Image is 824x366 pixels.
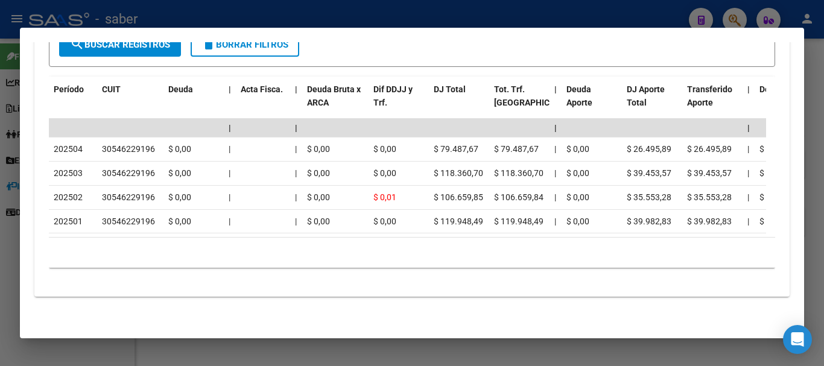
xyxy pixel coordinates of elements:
span: $ 0,00 [307,144,330,154]
span: Deuda [168,84,193,94]
span: | [554,144,556,154]
span: $ 0,00 [759,192,782,202]
span: $ 35.553,28 [627,192,671,202]
div: Open Intercom Messenger [783,325,812,354]
span: | [229,84,231,94]
span: $ 0,00 [566,168,589,178]
span: | [295,168,297,178]
span: $ 0,00 [168,168,191,178]
span: | [554,168,556,178]
datatable-header-cell: Deuda Aporte [562,77,622,130]
div: 30546229196 [102,215,155,229]
span: | [747,168,749,178]
span: $ 79.487,67 [434,144,478,154]
span: DJ Aporte Total [627,84,665,108]
datatable-header-cell: Acta Fisca. [236,77,290,130]
span: $ 106.659,84 [494,192,544,202]
span: Deuda Aporte [566,84,592,108]
span: DJ Total [434,84,466,94]
span: | [747,123,750,133]
span: | [554,84,557,94]
span: $ 0,00 [307,192,330,202]
span: | [295,84,297,94]
span: $ 26.495,89 [627,144,671,154]
datatable-header-cell: Transferido Aporte [682,77,743,130]
span: $ 0,00 [307,216,330,226]
datatable-header-cell: Deuda Contr. [755,77,815,130]
span: $ 0,00 [759,168,782,178]
span: $ 118.360,70 [494,168,544,178]
span: $ 0,00 [566,216,589,226]
span: $ 39.982,83 [687,216,732,226]
span: | [229,123,231,133]
datatable-header-cell: | [290,77,302,130]
span: $ 0,00 [373,144,396,154]
datatable-header-cell: Deuda [163,77,224,130]
span: | [554,123,557,133]
datatable-header-cell: | [550,77,562,130]
span: | [747,84,750,94]
span: $ 0,00 [373,168,396,178]
datatable-header-cell: Tot. Trf. Bruto [489,77,550,130]
datatable-header-cell: Deuda Bruta x ARCA [302,77,369,130]
span: $ 0,00 [566,192,589,202]
span: $ 39.453,57 [627,168,671,178]
span: Transferido Aporte [687,84,732,108]
span: 202504 [54,144,83,154]
span: $ 79.487,67 [494,144,539,154]
div: 30546229196 [102,166,155,180]
span: $ 119.948,49 [494,216,544,226]
span: | [295,216,297,226]
span: | [229,144,230,154]
span: Deuda Contr. [759,84,809,94]
span: | [554,216,556,226]
span: | [229,192,230,202]
div: 30546229196 [102,142,155,156]
span: $ 0,00 [759,216,782,226]
datatable-header-cell: DJ Aporte Total [622,77,682,130]
datatable-header-cell: Período [49,77,97,130]
span: | [229,216,230,226]
span: 202503 [54,168,83,178]
span: $ 35.553,28 [687,192,732,202]
datatable-header-cell: | [224,77,236,130]
mat-icon: delete [201,37,216,51]
span: 202501 [54,216,83,226]
button: Buscar Registros [59,33,181,57]
span: Borrar Filtros [201,39,288,50]
span: Acta Fisca. [241,84,283,94]
datatable-header-cell: CUIT [97,77,163,130]
span: $ 0,00 [307,168,330,178]
span: $ 0,00 [373,216,396,226]
span: $ 119.948,49 [434,216,483,226]
span: $ 0,00 [168,144,191,154]
mat-icon: search [70,37,84,51]
span: $ 39.982,83 [627,216,671,226]
datatable-header-cell: | [743,77,755,130]
span: Período [54,84,84,94]
span: $ 26.495,89 [687,144,732,154]
span: | [295,192,297,202]
span: $ 0,01 [373,192,396,202]
span: 202502 [54,192,83,202]
span: $ 39.453,57 [687,168,732,178]
datatable-header-cell: Dif DDJJ y Trf. [369,77,429,130]
span: | [747,144,749,154]
span: | [229,168,230,178]
span: | [747,192,749,202]
div: 30546229196 [102,191,155,204]
span: Dif DDJJ y Trf. [373,84,413,108]
span: | [295,144,297,154]
span: $ 0,00 [168,216,191,226]
span: $ 0,00 [168,192,191,202]
span: $ 0,00 [759,144,782,154]
span: $ 106.659,85 [434,192,483,202]
span: $ 0,00 [566,144,589,154]
span: Tot. Trf. [GEOGRAPHIC_DATA] [494,84,576,108]
datatable-header-cell: DJ Total [429,77,489,130]
span: $ 118.360,70 [434,168,483,178]
span: Deuda Bruta x ARCA [307,84,361,108]
span: CUIT [102,84,121,94]
button: Borrar Filtros [191,33,299,57]
span: | [747,216,749,226]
